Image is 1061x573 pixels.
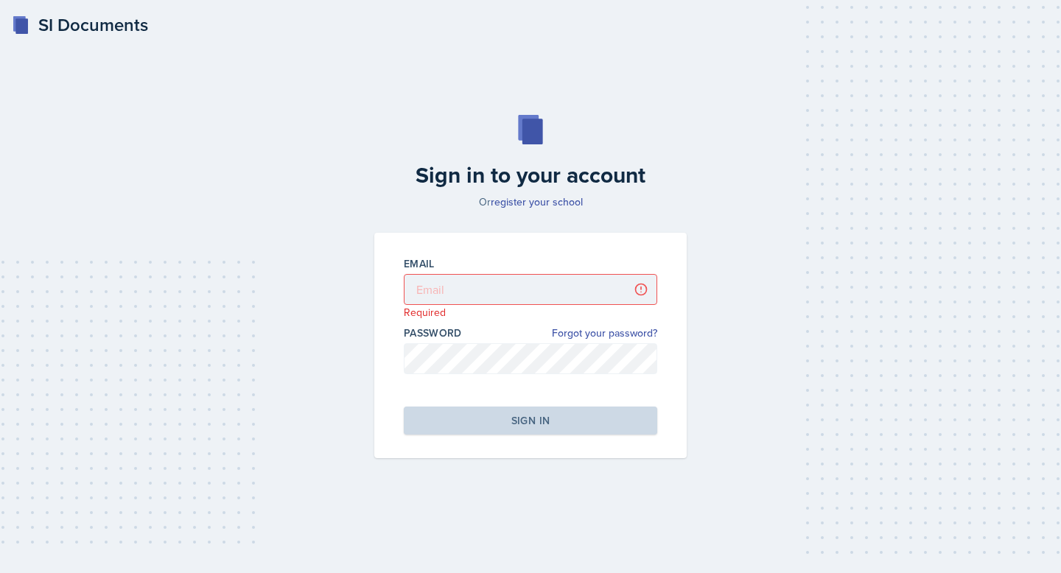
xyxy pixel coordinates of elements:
[12,12,148,38] a: SI Documents
[552,326,657,341] a: Forgot your password?
[404,326,462,340] label: Password
[365,162,696,189] h2: Sign in to your account
[404,305,657,320] p: Required
[511,413,550,428] div: Sign in
[404,274,657,305] input: Email
[404,256,435,271] label: Email
[491,194,583,209] a: register your school
[365,194,696,209] p: Or
[404,407,657,435] button: Sign in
